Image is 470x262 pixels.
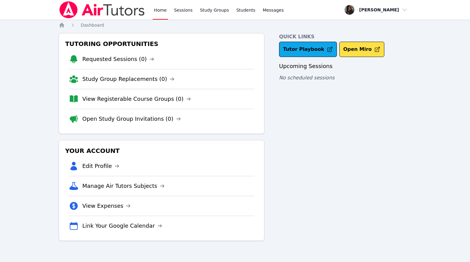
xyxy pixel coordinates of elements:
[82,162,119,170] a: Edit Profile
[64,145,259,156] h3: Your Account
[263,7,284,13] span: Messages
[82,222,162,230] a: Link Your Google Calendar
[81,22,104,28] a: Dashboard
[82,55,154,63] a: Requested Sessions (0)
[339,42,384,57] button: Open Miro
[82,75,174,83] a: Study Group Replacements (0)
[279,33,411,40] h4: Quick Links
[82,115,181,123] a: Open Study Group Invitations (0)
[59,22,411,28] nav: Breadcrumb
[279,75,334,81] span: No scheduled sessions
[81,23,104,28] span: Dashboard
[82,95,191,103] a: View Registerable Course Groups (0)
[64,38,259,49] h3: Tutoring Opportunities
[279,42,337,57] a: Tutor Playbook
[279,62,411,70] h3: Upcoming Sessions
[82,202,131,210] a: View Expenses
[59,1,145,18] img: Air Tutors
[82,182,165,190] a: Manage Air Tutors Subjects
